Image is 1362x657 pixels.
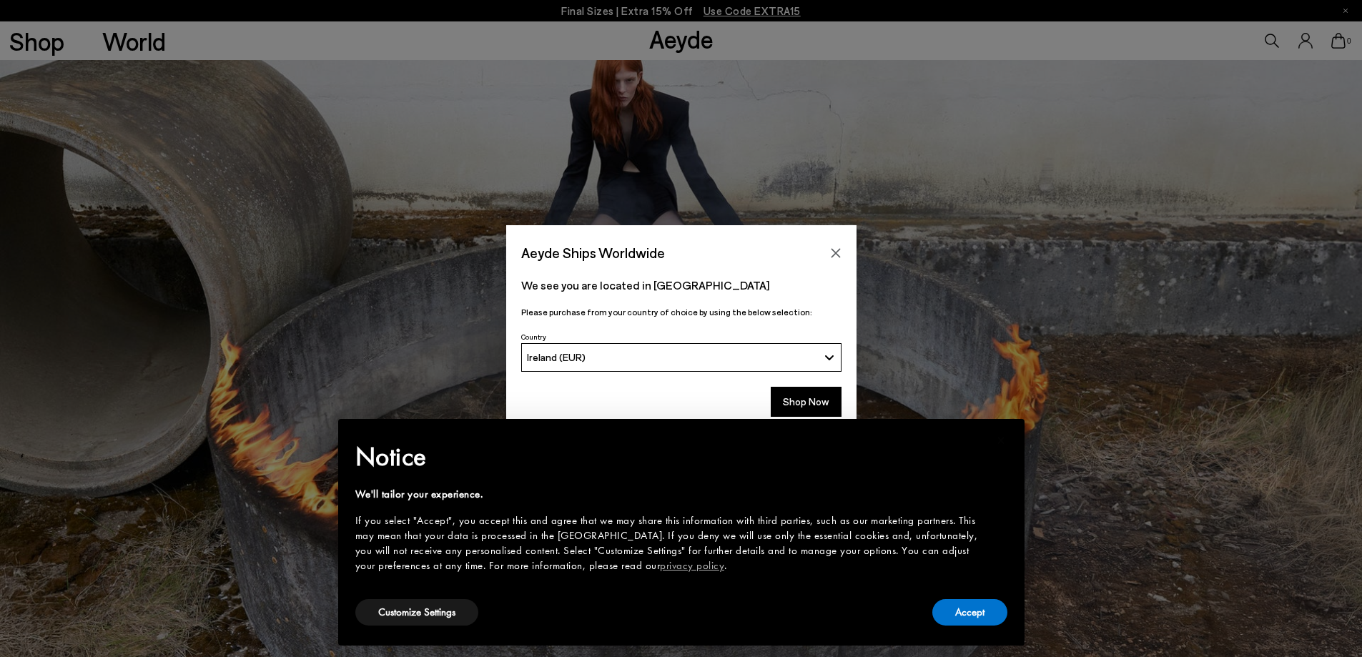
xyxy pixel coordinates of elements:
[521,277,842,294] p: We see you are located in [GEOGRAPHIC_DATA]
[932,599,1007,626] button: Accept
[355,487,985,502] div: We'll tailor your experience.
[771,387,842,417] button: Shop Now
[521,332,546,341] span: Country
[527,351,586,363] span: Ireland (EUR)
[825,242,847,264] button: Close
[355,438,985,475] h2: Notice
[355,513,985,573] div: If you select "Accept", you accept this and agree that we may share this information with third p...
[985,423,1019,458] button: Close this notice
[355,599,478,626] button: Customize Settings
[660,558,724,573] a: privacy policy
[521,305,842,319] p: Please purchase from your country of choice by using the below selection:
[521,240,665,265] span: Aeyde Ships Worldwide
[997,429,1006,451] span: ×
